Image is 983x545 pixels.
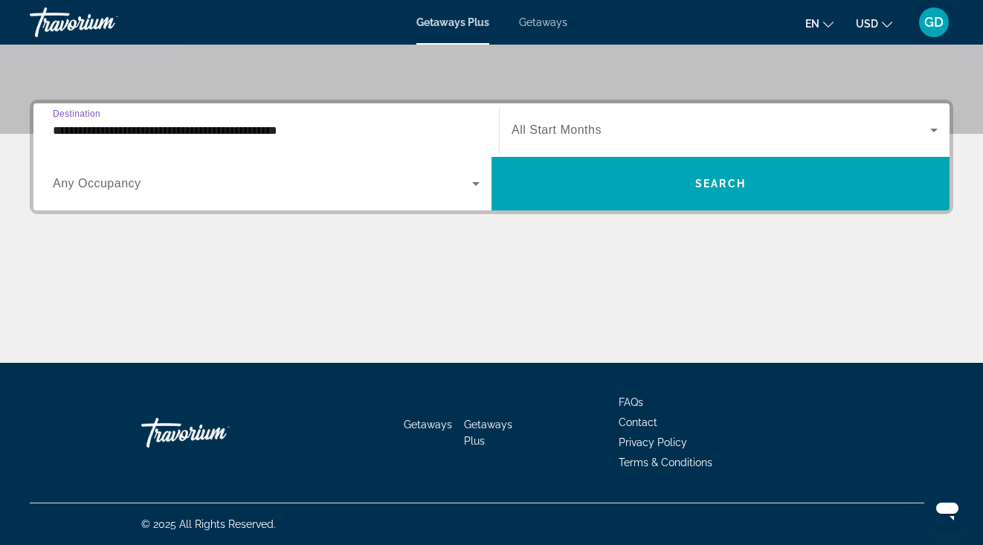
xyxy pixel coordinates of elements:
[464,419,512,447] a: Getaways Plus
[805,13,834,34] button: Change language
[141,410,290,455] a: Travorium
[695,178,746,190] span: Search
[856,18,878,30] span: USD
[619,416,657,428] a: Contact
[519,16,567,28] a: Getaways
[30,3,178,42] a: Travorium
[53,109,100,118] span: Destination
[512,123,602,136] span: All Start Months
[619,396,643,408] a: FAQs
[619,436,687,448] a: Privacy Policy
[856,13,892,34] button: Change currency
[141,518,276,530] span: © 2025 All Rights Reserved.
[416,16,489,28] a: Getaways Plus
[404,419,452,430] a: Getaways
[924,486,971,533] iframe: Button to launch messaging window
[53,177,141,190] span: Any Occupancy
[33,103,950,210] div: Search widget
[915,7,953,38] button: User Menu
[492,157,950,210] button: Search
[805,18,819,30] span: en
[924,15,944,30] span: GD
[619,457,712,468] a: Terms & Conditions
